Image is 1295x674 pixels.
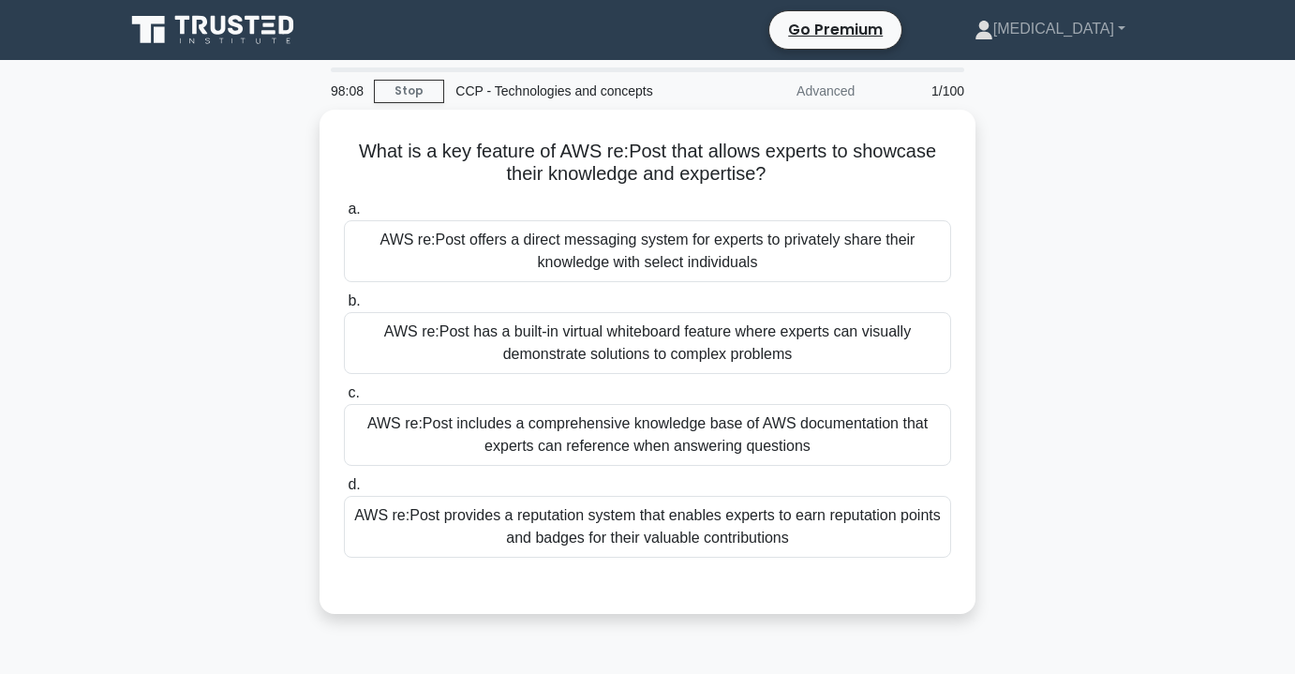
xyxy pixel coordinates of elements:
span: c. [348,384,359,400]
span: a. [348,201,360,217]
a: Stop [374,80,444,103]
div: AWS re:Post includes a comprehensive knowledge base of AWS documentation that experts can referen... [344,404,951,466]
div: AWS re:Post has a built-in virtual whiteboard feature where experts can visually demonstrate solu... [344,312,951,374]
div: AWS re:Post offers a direct messaging system for experts to privately share their knowledge with ... [344,220,951,282]
div: 98:08 [320,72,374,110]
span: d. [348,476,360,492]
div: CCP - Technologies and concepts [444,72,702,110]
span: b. [348,292,360,308]
h5: What is a key feature of AWS re:Post that allows experts to showcase their knowledge and expertise? [342,140,953,187]
div: 1/100 [866,72,975,110]
a: [MEDICAL_DATA] [930,10,1170,48]
div: Advanced [702,72,866,110]
a: Go Premium [777,15,894,44]
div: AWS re:Post provides a reputation system that enables experts to earn reputation points and badge... [344,496,951,558]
